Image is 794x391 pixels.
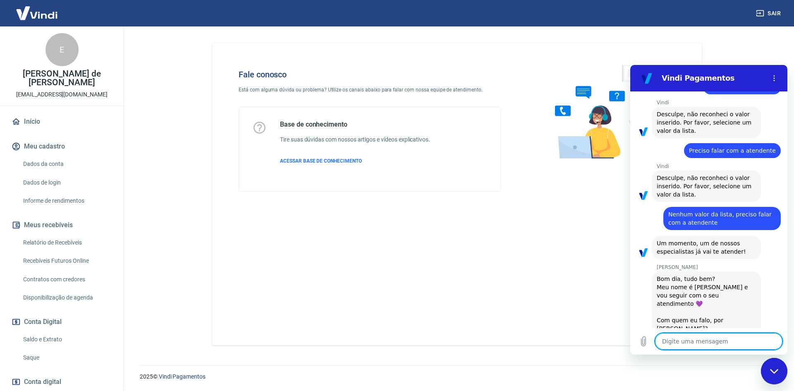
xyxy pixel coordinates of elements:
[20,271,114,288] a: Contratos com credores
[280,120,430,129] h5: Base de conhecimento
[10,137,114,156] button: Meu cadastro
[16,90,108,99] p: [EMAIL_ADDRESS][DOMAIN_NAME]
[159,373,206,380] a: Vindi Pagamentos
[20,174,114,191] a: Dados de login
[239,86,501,94] p: Está com alguma dúvida ou problema? Utilize os canais abaixo para falar com nossa equipe de atend...
[45,33,79,66] div: E
[7,70,117,87] p: [PERSON_NAME] de [PERSON_NAME]
[20,349,114,366] a: Saque
[20,156,114,173] a: Dados da conta
[10,216,114,234] button: Meus recebíveis
[10,313,114,331] button: Conta Digital
[754,6,784,21] button: Sair
[20,192,114,209] a: Informe de rendimentos
[10,113,114,131] a: Início
[538,56,664,167] img: Fale conosco
[280,157,430,165] a: ACESSAR BASE DE CONHECIMENTO
[630,65,787,355] iframe: Janela de mensagens
[761,358,787,384] iframe: Botão para abrir a janela de mensagens, conversa em andamento
[10,373,114,391] a: Conta digital
[20,252,114,269] a: Recebíveis Futuros Online
[20,331,114,348] a: Saldo e Extrato
[10,0,64,26] img: Vindi
[280,158,362,164] span: ACESSAR BASE DE CONHECIMENTO
[24,376,61,388] span: Conta digital
[239,70,501,79] h4: Fale conosco
[140,372,774,381] p: 2025 ©
[280,135,430,144] h6: Tire suas dúvidas com nossos artigos e vídeos explicativos.
[20,234,114,251] a: Relatório de Recebíveis
[20,289,114,306] a: Disponibilização de agenda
